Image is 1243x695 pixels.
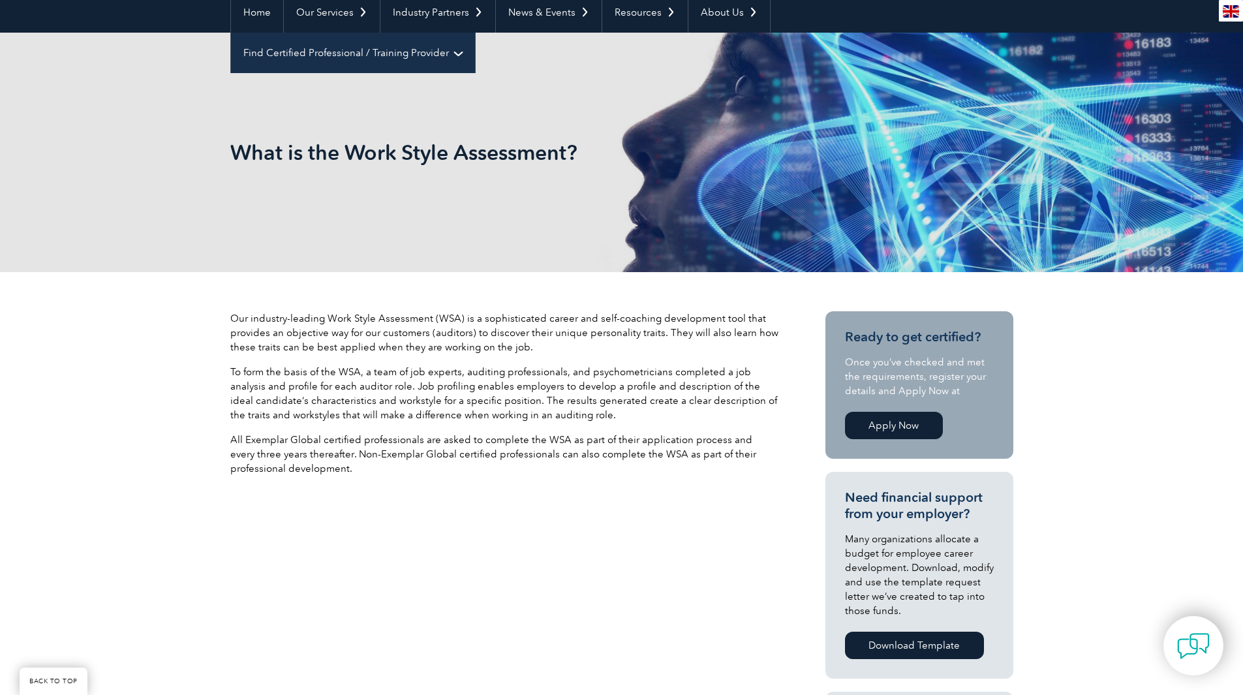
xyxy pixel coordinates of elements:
[845,412,943,439] a: Apply Now
[231,33,475,73] a: Find Certified Professional / Training Provider
[230,433,778,476] p: All Exemplar Global certified professionals are asked to complete the WSA as part of their applic...
[230,140,731,165] h1: What is the Work Style Assessment?
[1223,5,1239,18] img: en
[20,668,87,695] a: BACK TO TOP
[845,355,994,398] p: Once you’ve checked and met the requirements, register your details and Apply Now at
[845,489,994,522] h3: Need financial support from your employer?
[845,532,994,618] p: Many organizations allocate a budget for employee career development. Download, modify and use th...
[1177,630,1210,662] img: contact-chat.png
[230,311,778,354] p: Our industry-leading Work Style Assessment (WSA) is a sophisticated career and self-coaching deve...
[845,329,994,345] h3: Ready to get certified?
[230,365,778,422] p: To form the basis of the WSA, a team of job experts, auditing professionals, and psychometricians...
[845,632,984,659] a: Download Template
